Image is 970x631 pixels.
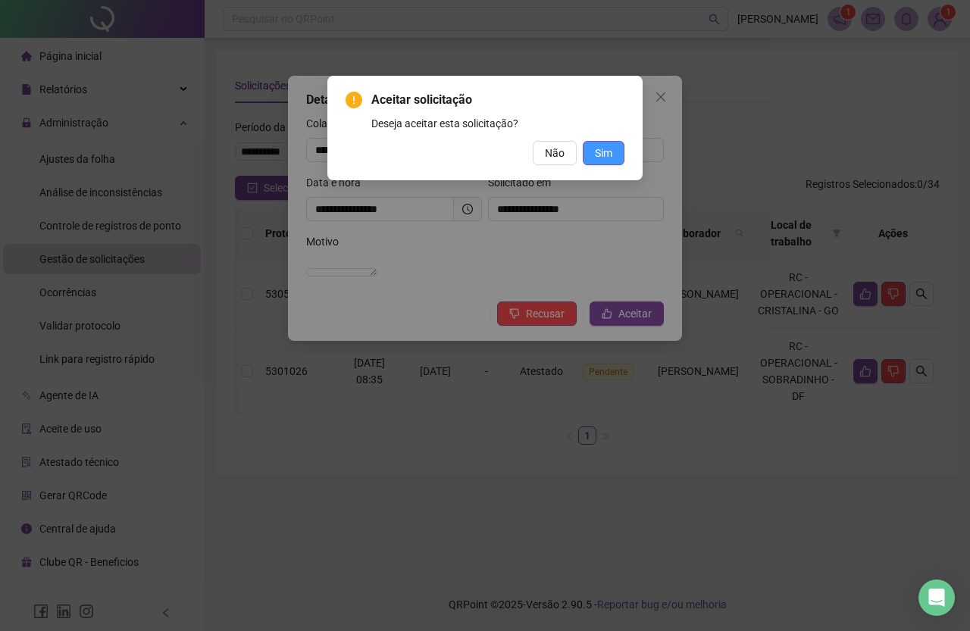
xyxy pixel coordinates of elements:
span: exclamation-circle [346,92,362,108]
button: Não [533,141,577,165]
span: Sim [595,145,612,161]
div: Deseja aceitar esta solicitação? [371,115,624,132]
span: Não [545,145,565,161]
button: Sim [583,141,624,165]
span: Aceitar solicitação [371,91,624,109]
div: Open Intercom Messenger [918,579,955,616]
